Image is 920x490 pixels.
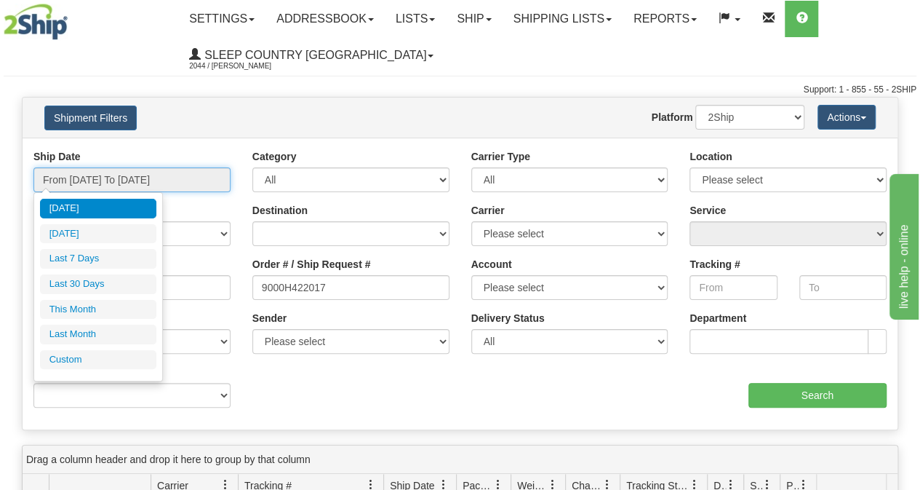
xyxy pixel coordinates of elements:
[689,257,740,272] label: Tracking #
[503,1,623,37] a: Shipping lists
[471,311,545,325] label: Delivery Status
[40,350,156,370] li: Custom
[201,49,426,61] span: Sleep Country [GEOGRAPHIC_DATA]
[265,1,385,37] a: Addressbook
[689,311,746,325] label: Department
[385,1,446,37] a: Lists
[689,275,777,300] input: From
[40,274,156,294] li: Last 30 Days
[252,203,308,218] label: Destination
[471,203,505,218] label: Carrier
[178,1,265,37] a: Settings
[817,105,876,130] button: Actions
[40,249,156,269] li: Last 7 Days
[178,37,444,74] a: Sleep Country [GEOGRAPHIC_DATA] 2044 / [PERSON_NAME]
[689,149,732,164] label: Location
[44,106,137,130] button: Shipment Filters
[4,84,916,96] div: Support: 1 - 855 - 55 - 2SHIP
[4,4,68,40] img: logo2044.jpg
[748,383,887,408] input: Search
[11,9,135,26] div: live help - online
[40,325,156,344] li: Last Month
[652,110,693,125] label: Platform
[252,149,297,164] label: Category
[623,1,708,37] a: Reports
[887,170,919,319] iframe: chat widget
[23,446,897,474] div: grid grouping header
[40,300,156,320] li: This Month
[189,59,298,74] span: 2044 / [PERSON_NAME]
[40,224,156,244] li: [DATE]
[33,149,81,164] label: Ship Date
[689,203,726,218] label: Service
[471,257,512,272] label: Account
[252,257,371,272] label: Order # / Ship Request #
[446,1,502,37] a: Ship
[799,275,887,300] input: To
[40,199,156,218] li: [DATE]
[471,149,530,164] label: Carrier Type
[252,311,287,325] label: Sender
